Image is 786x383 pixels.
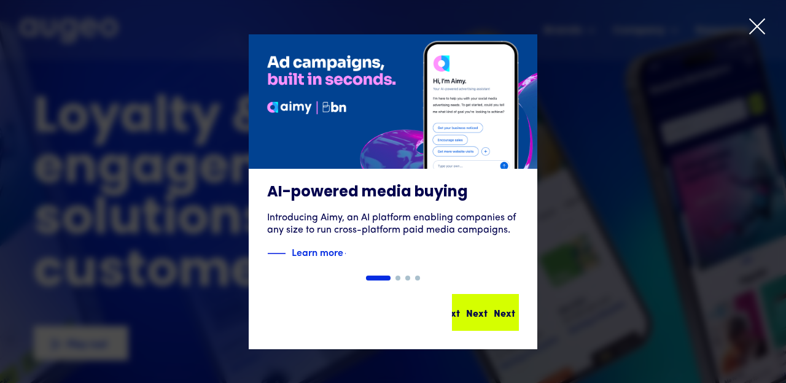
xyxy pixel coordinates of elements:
a: NextNextNext [452,294,519,331]
div: Next [446,305,468,320]
div: Show slide 2 of 4 [395,276,400,280]
div: Introducing Aimy, an AI platform enabling companies of any size to run cross-platform paid media ... [267,212,519,236]
div: Show slide 1 of 4 [366,276,391,280]
div: Show slide 4 of 4 [415,276,420,280]
div: Show slide 3 of 4 [405,276,410,280]
h3: AI-powered media buying [267,184,519,202]
div: Next [502,305,523,320]
strong: Learn more [292,245,343,258]
a: AI-powered media buyingIntroducing Aimy, an AI platform enabling companies of any size to run cro... [249,34,537,276]
img: Blue text arrow [344,246,363,261]
img: Blue decorative line [267,246,286,261]
div: Next [474,305,496,320]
